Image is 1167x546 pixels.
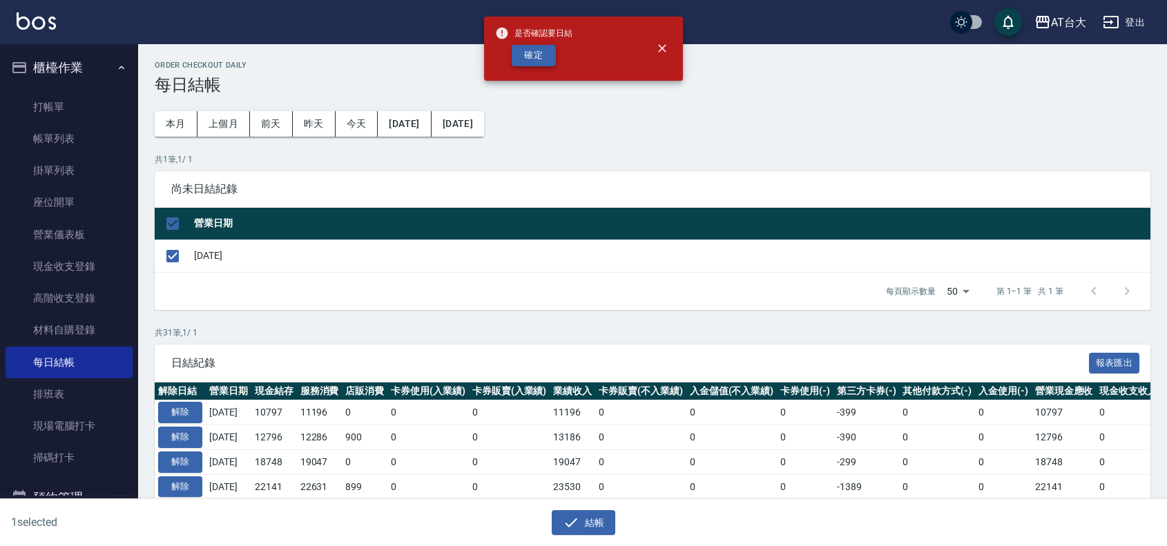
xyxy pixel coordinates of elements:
button: [DATE] [378,111,431,137]
td: 0 [686,425,778,450]
td: 0 [975,474,1032,499]
td: 0 [469,400,550,425]
h6: 1 selected [11,514,289,531]
td: 12796 [1032,425,1097,450]
td: 0 [387,425,469,450]
td: [DATE] [206,425,251,450]
td: 0 [777,400,833,425]
td: 0 [595,425,686,450]
td: 0 [777,474,833,499]
td: 0 [469,474,550,499]
button: 本月 [155,111,197,137]
td: 0 [342,400,387,425]
button: 解除 [158,427,202,448]
td: 19047 [297,449,343,474]
td: 23530 [550,474,595,499]
th: 其他付款方式(-) [899,382,975,400]
p: 第 1–1 筆 共 1 筆 [996,285,1063,298]
th: 現金結存 [251,382,297,400]
button: [DATE] [432,111,484,137]
a: 帳單列表 [6,123,133,155]
button: AT台大 [1029,8,1092,37]
button: 登出 [1097,10,1150,35]
button: 預約管理 [6,480,133,516]
td: [DATE] [191,240,1150,272]
td: 0 [975,449,1032,474]
span: 日結紀錄 [171,356,1089,370]
h2: Order checkout daily [155,61,1150,70]
span: 尚未日結紀錄 [171,182,1134,196]
h3: 每日結帳 [155,75,1150,95]
td: 0 [469,449,550,474]
a: 營業儀表板 [6,219,133,251]
td: 0 [975,425,1032,450]
div: AT台大 [1051,14,1086,31]
a: 高階收支登錄 [6,282,133,314]
td: 0 [1096,425,1161,450]
th: 營業現金應收 [1032,382,1097,400]
button: 結帳 [552,510,616,536]
td: 0 [777,425,833,450]
th: 卡券販賣(不入業績) [595,382,686,400]
td: 0 [899,425,975,450]
td: 0 [899,474,975,499]
button: 解除 [158,476,202,498]
td: 0 [595,474,686,499]
th: 卡券販賣(入業績) [469,382,550,400]
td: 0 [899,400,975,425]
a: 現場電腦打卡 [6,410,133,442]
th: 卡券使用(-) [777,382,833,400]
td: 19047 [550,449,595,474]
button: 解除 [158,402,202,423]
th: 第三方卡券(-) [833,382,900,400]
a: 每日結帳 [6,347,133,378]
button: 確定 [512,45,556,66]
td: 13186 [550,425,595,450]
button: 上個月 [197,111,250,137]
a: 現金收支登錄 [6,251,133,282]
td: 18748 [1032,449,1097,474]
th: 店販消費 [342,382,387,400]
th: 入金儲值(不入業績) [686,382,778,400]
td: 0 [342,449,387,474]
td: 22141 [1032,474,1097,499]
td: [DATE] [206,400,251,425]
td: 900 [342,425,387,450]
td: 0 [975,400,1032,425]
td: 12796 [251,425,297,450]
td: 0 [1096,400,1161,425]
td: 0 [777,449,833,474]
p: 共 31 筆, 1 / 1 [155,326,1150,339]
td: 0 [686,474,778,499]
a: 報表匯出 [1089,355,1140,369]
td: 0 [1096,449,1161,474]
td: 12286 [297,425,343,450]
td: 22631 [297,474,343,499]
button: 今天 [336,111,378,137]
img: Logo [17,12,56,30]
td: [DATE] [206,449,251,474]
td: 10797 [251,400,297,425]
td: 11196 [297,400,343,425]
td: 18748 [251,449,297,474]
p: 每頁顯示數量 [886,285,936,298]
td: 0 [1096,474,1161,499]
td: 0 [387,474,469,499]
td: 0 [469,425,550,450]
td: 899 [342,474,387,499]
td: 0 [595,400,686,425]
a: 排班表 [6,378,133,410]
td: -390 [833,425,900,450]
a: 打帳單 [6,91,133,123]
p: 共 1 筆, 1 / 1 [155,153,1150,166]
th: 服務消費 [297,382,343,400]
th: 業績收入 [550,382,595,400]
div: 50 [941,273,974,310]
th: 入金使用(-) [975,382,1032,400]
button: 昨天 [293,111,336,137]
th: 營業日期 [191,208,1150,240]
button: 解除 [158,451,202,473]
button: close [647,33,677,64]
td: -399 [833,400,900,425]
td: -1389 [833,474,900,499]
